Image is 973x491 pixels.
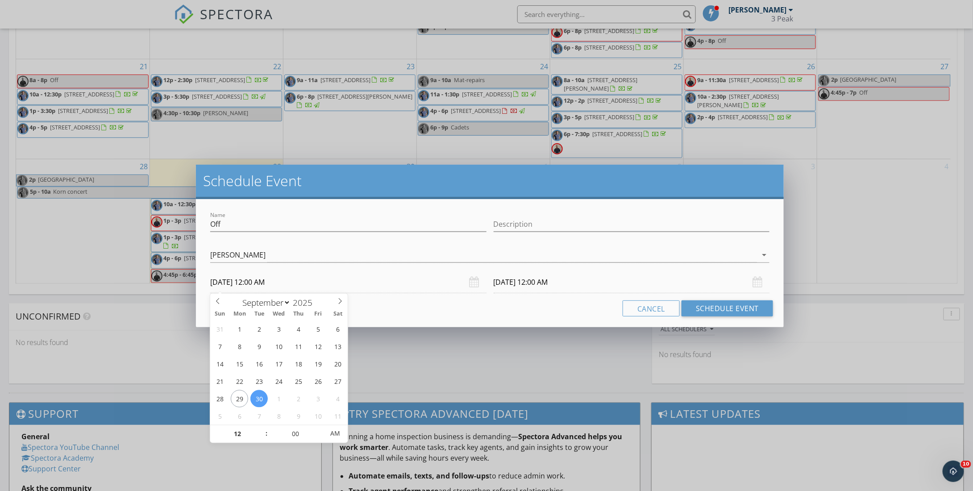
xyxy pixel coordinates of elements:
span: September 4, 2025 [290,320,307,338]
span: October 6, 2025 [231,408,248,425]
span: October 4, 2025 [329,390,346,408]
span: September 3, 2025 [270,320,287,338]
input: Year [291,297,320,308]
span: September 19, 2025 [309,355,327,373]
span: October 3, 2025 [309,390,327,408]
span: September 1, 2025 [231,320,248,338]
span: September 18, 2025 [290,355,307,373]
span: October 11, 2025 [329,408,346,425]
span: Mon [230,311,249,317]
span: September 7, 2025 [211,338,229,355]
span: 10 [961,461,971,468]
span: Tue [249,311,269,317]
input: Select date [210,271,486,293]
span: September 12, 2025 [309,338,327,355]
span: Sat [328,311,348,317]
span: September 24, 2025 [270,373,287,390]
span: September 2, 2025 [250,320,268,338]
span: September 22, 2025 [231,373,248,390]
button: Schedule Event [682,300,773,316]
span: September 28, 2025 [211,390,229,408]
span: October 2, 2025 [290,390,307,408]
span: September 30, 2025 [250,390,268,408]
span: August 31, 2025 [211,320,229,338]
span: Thu [289,311,308,317]
span: Sun [210,311,230,317]
span: September 10, 2025 [270,338,287,355]
span: September 13, 2025 [329,338,346,355]
span: October 7, 2025 [250,408,268,425]
button: Cancel [623,300,680,316]
span: October 10, 2025 [309,408,327,425]
span: October 5, 2025 [211,408,229,425]
i: arrow_drop_down [759,250,769,260]
span: September 16, 2025 [250,355,268,373]
span: September 17, 2025 [270,355,287,373]
input: Select date [494,271,770,293]
span: September 9, 2025 [250,338,268,355]
span: October 9, 2025 [290,408,307,425]
span: September 29, 2025 [231,390,248,408]
span: Wed [269,311,289,317]
span: September 11, 2025 [290,338,307,355]
span: Fri [308,311,328,317]
span: September 5, 2025 [309,320,327,338]
span: September 27, 2025 [329,373,346,390]
span: September 20, 2025 [329,355,346,373]
span: Click to toggle [323,425,347,443]
span: October 1, 2025 [270,390,287,408]
span: : [265,425,268,443]
span: September 23, 2025 [250,373,268,390]
span: September 15, 2025 [231,355,248,373]
h2: Schedule Event [203,172,777,190]
span: September 8, 2025 [231,338,248,355]
div: [PERSON_NAME] [210,251,266,259]
span: September 14, 2025 [211,355,229,373]
span: September 21, 2025 [211,373,229,390]
iframe: Intercom live chat [943,461,964,482]
span: September 25, 2025 [290,373,307,390]
span: October 8, 2025 [270,408,287,425]
span: September 26, 2025 [309,373,327,390]
span: September 6, 2025 [329,320,346,338]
